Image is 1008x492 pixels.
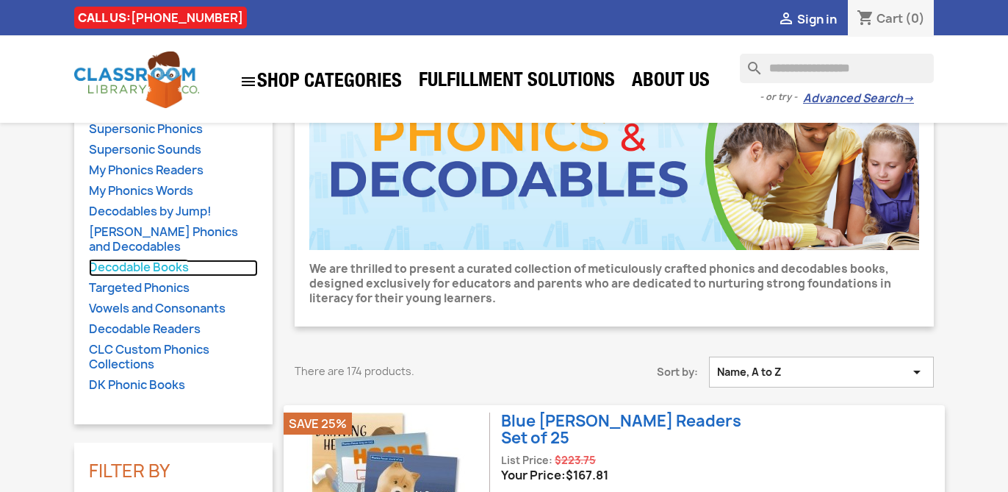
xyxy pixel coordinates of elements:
a: DK Phonic Books [89,377,258,394]
a: Supersonic Phonics [89,121,258,138]
input: Search [740,54,934,83]
span: Cart [876,10,903,26]
p: Filter By [89,461,258,480]
a: [PERSON_NAME] Phonics and Decodables [89,224,258,256]
a: About Us [624,68,717,97]
a: SHOP CATEGORIES [232,65,409,98]
span: Regular price [555,453,596,468]
i:  [240,73,257,90]
a:  Sign in [777,11,837,27]
button: Sort by selection [709,357,934,388]
a: Decodables by Jump! [89,204,258,221]
span: List Price: [501,454,552,467]
a: Vowels and Consonants [89,301,258,318]
img: CLC_Phonics_And_Decodables.jpg [309,63,919,250]
i:  [777,11,795,29]
a: Blue [PERSON_NAME] ReadersSet of 25 [501,410,741,449]
li: Save 25% [284,413,352,435]
a: [PHONE_NUMBER] [131,10,243,26]
img: Classroom Library Company [74,51,199,108]
a: My Phonics Readers [89,163,258,179]
span: → [903,91,914,106]
a: Decodable Books [89,260,258,277]
a: My Phonics Words [89,183,258,200]
a: Decodable Readers [89,321,258,338]
a: Supersonic Sounds [89,142,258,159]
span: Price [566,467,608,483]
a: Targeted Phonics [89,280,258,297]
p: We are thrilled to present a curated collection of meticulously crafted phonics and decodables bo... [309,262,919,306]
a: Advanced Search→ [803,91,914,106]
i:  [908,365,926,379]
span: Sort by: [570,365,709,379]
a: Fulfillment Solutions [411,68,622,97]
i: search [740,54,757,71]
div: Your Price: [501,468,945,482]
a: CLC Custom Phonics Collections [89,342,258,374]
i: shopping_cart [857,10,874,28]
div: CALL US: [74,7,247,29]
span: (0) [905,10,925,26]
p: There are 174 products. [295,364,548,379]
span: - or try - [760,90,803,104]
span: Sign in [797,11,837,27]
